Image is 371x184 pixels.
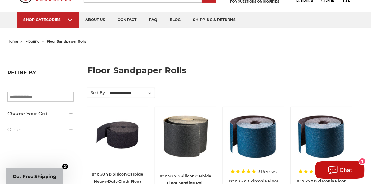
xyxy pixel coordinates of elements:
[161,111,210,161] img: Silicon Carbide 8" x 50 YD Floor Sanding Roll
[109,88,155,98] select: Sort By:
[163,12,187,28] a: blog
[159,111,212,164] a: Silicon Carbide 8" x 50 YD Floor Sanding Roll
[111,12,143,28] a: contact
[47,39,86,43] span: floor sandpaper rolls
[87,66,364,79] h1: floor sandpaper rolls
[92,111,144,164] a: Silicon Carbide 8" x 50 YD Heavy-Duty Cloth Floor Sanding Roll
[187,12,242,28] a: shipping & returns
[7,126,74,133] h5: Other
[359,158,365,164] div: 1
[295,111,347,164] a: Zirconia 8" x 25 YD Floor Sanding Roll
[23,17,73,22] div: SHOP CATEGORIES
[7,110,74,118] h5: Choose Your Grit
[13,173,57,179] span: Get Free Shipping
[228,111,279,161] img: Zirconia 12" x 25 YD Floor Sanding Roll
[227,111,279,164] a: Zirconia 12" x 25 YD Floor Sanding Roll
[297,111,347,161] img: Zirconia 8" x 25 YD Floor Sanding Roll
[79,12,111,28] a: about us
[7,39,18,43] a: home
[62,164,68,170] button: Close teaser
[258,170,277,173] span: 3 Reviews
[6,168,63,184] div: Get Free ShippingClose teaser
[340,167,353,173] span: Chat
[87,88,106,97] label: Sort By:
[7,70,74,79] h5: Refine by
[143,12,163,28] a: faq
[315,161,365,179] button: Chat
[93,111,142,161] img: Silicon Carbide 8" x 50 YD Heavy-Duty Cloth Floor Sanding Roll
[25,39,40,43] a: flooring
